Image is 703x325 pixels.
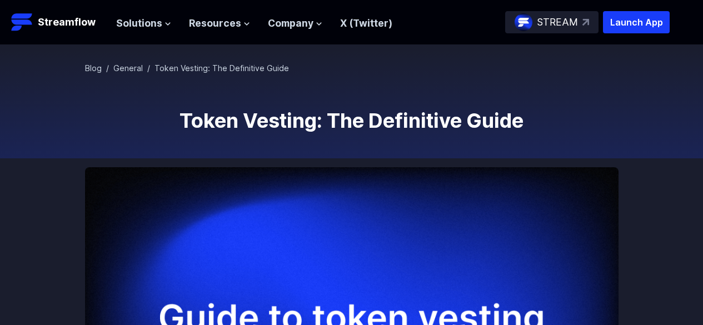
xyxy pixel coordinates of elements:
span: Token Vesting: The Definitive Guide [154,63,289,73]
a: Streamflow [11,11,105,33]
img: Streamflow Logo [11,11,33,33]
button: Solutions [116,16,171,31]
a: STREAM [505,11,599,33]
button: Launch App [603,11,670,33]
button: Company [268,16,322,31]
span: Resources [189,16,241,31]
p: Streamflow [38,14,96,30]
p: STREAM [537,14,578,30]
button: Resources [189,16,250,31]
a: X (Twitter) [340,17,392,29]
span: Company [268,16,313,31]
span: Solutions [116,16,162,31]
h1: Token Vesting: The Definitive Guide [85,109,619,132]
span: / [106,63,109,73]
span: / [147,63,150,73]
a: Blog [85,63,102,73]
img: top-right-arrow.svg [582,19,589,26]
img: streamflow-logo-circle.png [515,13,532,31]
a: General [113,63,143,73]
